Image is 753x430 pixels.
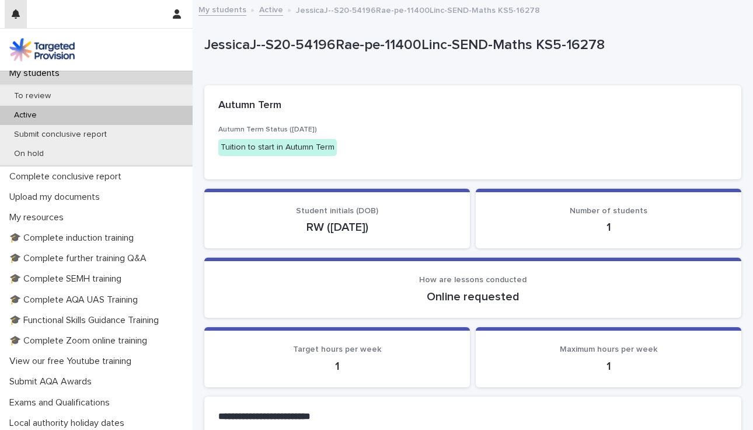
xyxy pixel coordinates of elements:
[490,220,727,234] p: 1
[5,233,143,244] p: 🎓 Complete induction training
[5,149,53,159] p: On hold
[419,276,527,284] span: How are lessons conducted
[293,345,381,353] span: Target hours per week
[218,359,456,373] p: 1
[5,397,119,408] p: Exams and Qualifications
[296,207,378,215] span: Student initials (DOB)
[5,356,141,367] p: View our free Youtube training
[218,99,281,112] h2: Autumn Term
[198,2,246,16] a: My students
[5,376,101,387] p: Submit AQA Awards
[5,192,109,203] p: Upload my documents
[490,359,727,373] p: 1
[218,220,456,234] p: RW ([DATE])
[218,139,337,156] div: Tuition to start in Autumn Term
[5,273,131,285] p: 🎓 Complete SEMH training
[5,110,46,120] p: Active
[218,290,727,304] p: Online requested
[259,2,283,16] a: Active
[5,130,116,140] p: Submit conclusive report
[560,345,657,353] span: Maximum hours per week
[5,91,60,101] p: To review
[5,335,156,346] p: 🎓 Complete Zoom online training
[5,294,147,306] p: 🎓 Complete AQA UAS Training
[218,126,317,133] span: Autumn Term Status ([DATE])
[5,68,69,79] p: My students
[204,37,737,54] p: JessicaJ--S20-54196Rae-pe-11400Linc-SEND-Maths KS5-16278
[296,3,540,16] p: JessicaJ--S20-54196Rae-pe-11400Linc-SEND-Maths KS5-16278
[9,38,75,61] img: M5nRWzHhSzIhMunXDL62
[5,418,134,429] p: Local authority holiday dates
[570,207,647,215] span: Number of students
[5,253,156,264] p: 🎓 Complete further training Q&A
[5,212,73,223] p: My resources
[5,171,131,182] p: Complete conclusive report
[5,315,168,326] p: 🎓 Functional Skills Guidance Training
